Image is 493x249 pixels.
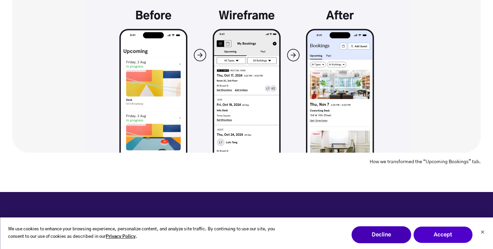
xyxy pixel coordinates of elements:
a: Privacy Policy [106,233,136,241]
div: How we transformed the “Upcoming Bookings” tab. [12,153,481,164]
p: We use cookies to enhance your browsing experience, personalize content, and analyze site traffic... [8,226,288,241]
button: Decline [351,226,411,243]
button: Dismiss cookie banner [480,229,485,236]
button: Accept [413,226,473,243]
